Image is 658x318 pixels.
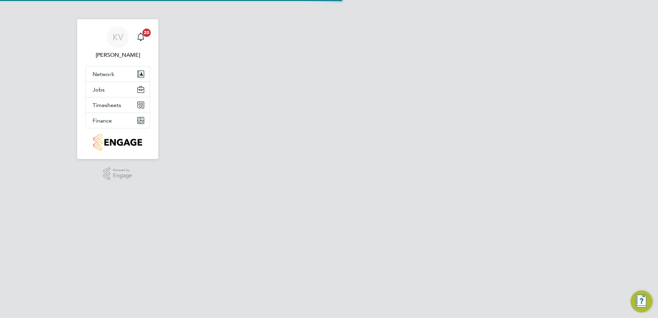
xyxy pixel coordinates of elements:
[93,102,121,108] span: Timesheets
[93,117,112,124] span: Finance
[85,51,150,59] span: Kyle Vause
[85,26,150,59] a: KV[PERSON_NAME]
[93,71,114,77] span: Network
[630,290,652,312] button: Engage Resource Center
[86,66,150,82] button: Network
[113,33,123,42] span: KV
[86,113,150,128] button: Finance
[93,134,142,151] img: countryside-properties-logo-retina.png
[77,19,158,159] nav: Main navigation
[113,173,132,179] span: Engage
[86,82,150,97] button: Jobs
[103,167,132,180] a: Powered byEngage
[142,29,151,37] span: 20
[134,26,148,48] a: 20
[113,167,132,173] span: Powered by
[85,134,150,151] a: Go to home page
[93,86,105,93] span: Jobs
[86,97,150,113] button: Timesheets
